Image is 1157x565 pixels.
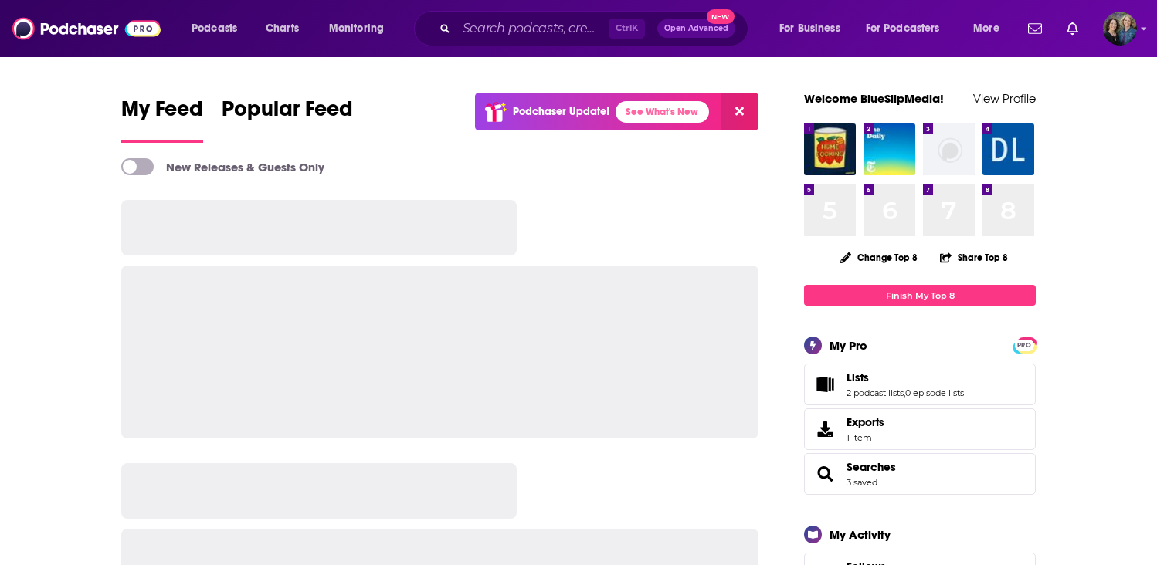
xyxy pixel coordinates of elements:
[982,123,1034,175] img: David Lebovitz podcast
[923,123,975,175] img: missing-image.png
[121,158,324,175] a: New Releases & Guests Only
[804,285,1036,306] a: Finish My Top 8
[973,91,1036,106] a: View Profile
[256,16,308,41] a: Charts
[804,453,1036,495] span: Searches
[804,408,1036,450] a: Exports
[222,96,353,143] a: Popular Feed
[429,11,763,46] div: Search podcasts, credits, & more...
[609,19,645,39] span: Ctrl K
[804,364,1036,405] span: Lists
[847,370,964,384] a: Lists
[1103,12,1137,46] span: Logged in as BlueSlipMedia
[847,415,884,429] span: Exports
[657,19,735,38] button: Open AdvancedNew
[973,18,999,39] span: More
[1103,12,1137,46] img: User Profile
[847,432,884,443] span: 1 item
[830,338,867,353] div: My Pro
[847,387,904,398] a: 2 podcast lists
[329,18,384,39] span: Monitoring
[809,418,840,440] span: Exports
[1103,12,1137,46] button: Show profile menu
[830,527,891,542] div: My Activity
[939,242,1009,272] button: Share Top 8
[1015,340,1033,351] span: PRO
[1015,339,1033,350] a: PRO
[831,248,927,267] button: Change Top 8
[192,18,237,39] span: Podcasts
[962,16,1019,41] button: open menu
[616,101,709,123] a: See What's New
[513,105,609,118] p: Podchaser Update!
[864,123,915,175] img: The Daily
[779,18,840,39] span: For Business
[804,91,944,106] a: Welcome BlueSlipMedia!
[318,16,404,41] button: open menu
[809,463,840,485] a: Searches
[809,374,840,395] a: Lists
[121,96,203,131] span: My Feed
[266,18,299,39] span: Charts
[12,14,161,43] img: Podchaser - Follow, Share and Rate Podcasts
[1060,15,1084,42] a: Show notifications dropdown
[664,25,728,32] span: Open Advanced
[804,123,856,175] img: Home Cooking
[1022,15,1048,42] a: Show notifications dropdown
[847,460,896,474] a: Searches
[856,16,962,41] button: open menu
[866,18,940,39] span: For Podcasters
[222,96,353,131] span: Popular Feed
[847,370,869,384] span: Lists
[905,387,964,398] a: 0 episode lists
[769,16,860,41] button: open menu
[456,16,609,41] input: Search podcasts, credits, & more...
[181,16,257,41] button: open menu
[707,9,735,24] span: New
[904,387,905,398] span: ,
[121,96,203,143] a: My Feed
[847,477,877,488] a: 3 saved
